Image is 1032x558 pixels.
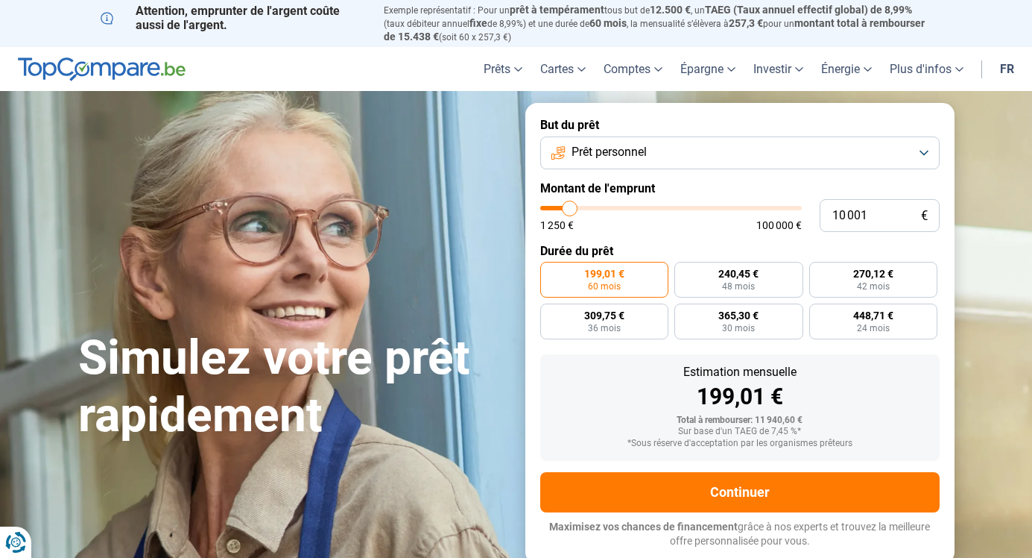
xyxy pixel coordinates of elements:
span: Prêt personnel [572,144,647,160]
span: 60 mois [588,282,621,291]
label: But du prêt [540,118,940,132]
a: Comptes [595,47,671,91]
span: 199,01 € [584,269,624,279]
a: Investir [744,47,812,91]
span: 30 mois [722,324,755,333]
a: Cartes [531,47,595,91]
span: 48 mois [722,282,755,291]
div: Estimation mensuelle [552,366,928,378]
p: Exemple représentatif : Pour un tous but de , un (taux débiteur annuel de 8,99%) et une durée de ... [384,4,932,43]
button: Prêt personnel [540,137,940,169]
img: TopCompare [18,57,186,81]
span: 100 000 € [756,220,802,231]
span: fixe [469,17,487,29]
span: prêt à tempérament [510,4,604,16]
span: montant total à rembourser de 15.438 € [384,17,925,43]
span: € [921,210,928,222]
p: Attention, emprunter de l'argent coûte aussi de l'argent. [101,4,366,32]
span: 12.500 € [650,4,691,16]
span: 270,12 € [853,269,893,279]
h1: Simulez votre prêt rapidement [78,330,507,445]
div: 199,01 € [552,386,928,408]
div: Total à rembourser: 11 940,60 € [552,416,928,426]
a: Prêts [475,47,531,91]
div: Sur base d'un TAEG de 7,45 %* [552,427,928,437]
a: fr [991,47,1023,91]
span: 448,71 € [853,310,893,321]
span: 1 250 € [540,220,574,231]
a: Épargne [671,47,744,91]
span: 60 mois [589,17,627,29]
span: 42 mois [857,282,890,291]
button: Continuer [540,472,940,512]
p: grâce à nos experts et trouvez la meilleure offre personnalisée pour vous. [540,520,940,549]
label: Durée du prêt [540,244,940,258]
div: *Sous réserve d'acceptation par les organismes prêteurs [552,439,928,449]
span: 240,45 € [718,269,759,279]
span: 24 mois [857,324,890,333]
span: 365,30 € [718,310,759,321]
span: 257,3 € [729,17,763,29]
span: 36 mois [588,324,621,333]
span: TAEG (Taux annuel effectif global) de 8,99% [705,4,912,16]
a: Énergie [812,47,881,91]
a: Plus d'infos [881,47,972,91]
span: 309,75 € [584,310,624,321]
span: Maximisez vos chances de financement [549,521,738,533]
label: Montant de l'emprunt [540,181,940,195]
